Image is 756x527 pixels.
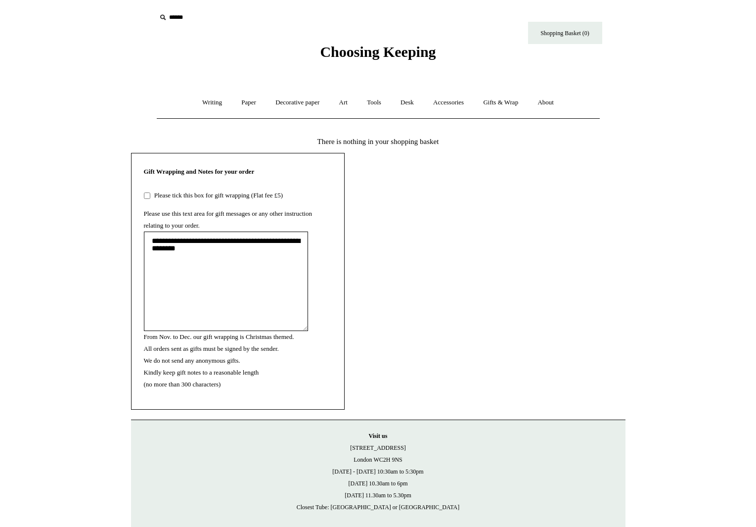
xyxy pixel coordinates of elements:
[424,90,473,116] a: Accessories
[131,136,625,147] p: There is nothing in your shopping basket
[529,90,563,116] a: About
[152,192,283,199] label: Please tick this box for gift wrapping (Flat fee £5)
[144,333,294,388] label: From Nov. to Dec. our gift wrapping is Christmas themed. All orders sent as gifts must be signed ...
[193,90,231,116] a: Writing
[320,51,436,58] a: Choosing Keeping
[358,90,390,116] a: Tools
[330,90,356,116] a: Art
[392,90,423,116] a: Desk
[528,22,602,44] a: Shopping Basket (0)
[144,210,312,229] label: Please use this text area for gift messages or any other instruction relating to your order.
[232,90,265,116] a: Paper
[267,90,328,116] a: Decorative paper
[320,44,436,60] span: Choosing Keeping
[141,430,616,513] p: [STREET_ADDRESS] London WC2H 9NS [DATE] - [DATE] 10:30am to 5:30pm [DATE] 10.30am to 6pm [DATE] 1...
[144,168,255,175] strong: Gift Wrapping and Notes for your order
[369,432,388,439] strong: Visit us
[474,90,527,116] a: Gifts & Wrap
